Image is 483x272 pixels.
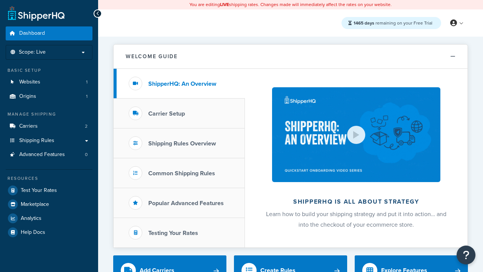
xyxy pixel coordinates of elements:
[19,79,40,85] span: Websites
[6,184,92,197] a: Test Your Rates
[6,119,92,133] li: Carriers
[457,246,475,264] button: Open Resource Center
[354,20,374,26] strong: 1465 days
[19,93,36,100] span: Origins
[21,187,57,194] span: Test Your Rates
[126,54,178,59] h2: Welcome Guide
[19,151,65,158] span: Advanced Features
[6,119,92,133] a: Carriers2
[19,123,38,130] span: Carriers
[220,1,229,8] b: LIVE
[21,215,42,222] span: Analytics
[6,75,92,89] li: Websites
[148,140,216,147] h3: Shipping Rules Overview
[6,148,92,162] a: Advanced Features0
[86,93,88,100] span: 1
[114,45,468,69] button: Welcome Guide
[85,151,88,158] span: 0
[6,175,92,182] div: Resources
[6,134,92,148] a: Shipping Rules
[148,170,215,177] h3: Common Shipping Rules
[6,67,92,74] div: Basic Setup
[148,80,216,87] h3: ShipperHQ: An Overview
[6,90,92,104] a: Origins1
[21,201,49,208] span: Marketplace
[6,26,92,40] a: Dashboard
[6,226,92,239] a: Help Docs
[19,138,54,144] span: Shipping Rules
[6,75,92,89] a: Websites1
[265,198,448,205] h2: ShipperHQ is all about strategy
[86,79,88,85] span: 1
[6,198,92,211] a: Marketplace
[19,30,45,37] span: Dashboard
[148,200,224,207] h3: Popular Advanced Features
[272,87,440,182] img: ShipperHQ is all about strategy
[85,123,88,130] span: 2
[148,110,185,117] h3: Carrier Setup
[266,210,446,229] span: Learn how to build your shipping strategy and put it into action… and into the checkout of your e...
[19,49,46,56] span: Scope: Live
[354,20,432,26] span: remaining on your Free Trial
[6,90,92,104] li: Origins
[148,230,198,236] h3: Testing Your Rates
[21,229,45,236] span: Help Docs
[6,111,92,117] div: Manage Shipping
[6,212,92,225] a: Analytics
[6,148,92,162] li: Advanced Features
